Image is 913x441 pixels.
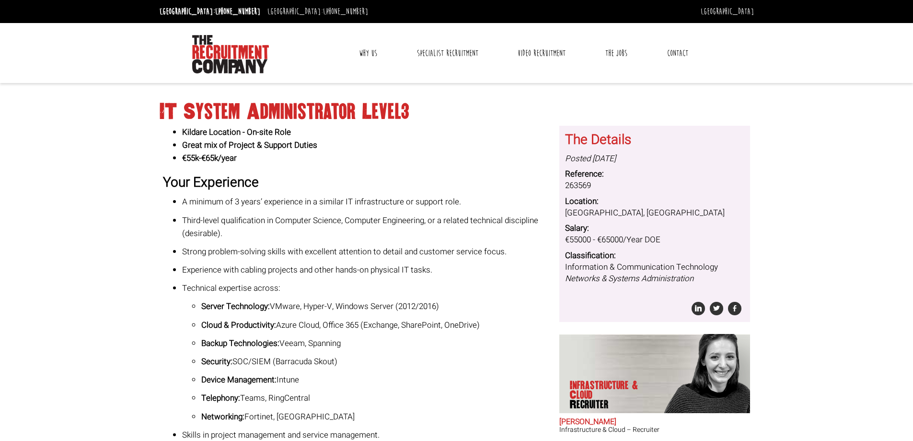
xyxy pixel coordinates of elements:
a: Specialist Recruitment [410,41,485,65]
p: Veeam, Spanning [201,337,552,350]
strong: Backup Technologies: [201,337,279,349]
p: Azure Cloud, Office 365 (Exchange, SharePoint, OneDrive) [201,319,552,332]
img: The Recruitment Company [192,35,269,73]
a: Why Us [352,41,384,65]
strong: Server Technology: [201,300,270,312]
strong: Great mix of Project & Support Duties [182,139,317,151]
a: [PHONE_NUMBER] [215,6,260,17]
p: A minimum of 3 years’ experience in a similar IT infrastructure or support role. [182,195,552,208]
p: Teams, RingCentral [201,392,552,405]
li: [GEOGRAPHIC_DATA]: [157,4,263,19]
a: [PHONE_NUMBER] [323,6,368,17]
img: Sara O'Toole does Infrastructure & Cloud Recruiter [658,334,750,413]
a: [GEOGRAPHIC_DATA] [701,6,754,17]
strong: Your Experience [163,173,259,192]
p: Third-level qualification in Computer Science, Computer Engineering, or a related technical disci... [182,214,552,240]
a: The Jobs [598,41,635,65]
p: SOC/SIEM (Barracuda Skout) [201,355,552,368]
strong: Telephony: [201,392,240,404]
strong: Networking: [201,411,244,423]
p: VMware, Hyper-V, Windows Server (2012/2016) [201,300,552,313]
h2: [PERSON_NAME] [559,418,750,427]
a: Contact [660,41,695,65]
dd: 263569 [565,180,744,191]
span: Recruiter [570,400,644,409]
p: Technical expertise across: [182,282,552,295]
p: Experience with cabling projects and other hands-on physical IT tasks. [182,263,552,276]
dt: Location: [565,196,744,207]
dt: Salary: [565,223,744,234]
dt: Reference: [565,168,744,180]
strong: Kildare Location - On-site Role [182,126,291,138]
p: Strong problem-solving skills with excellent attention to detail and customer service focus. [182,245,552,258]
p: Intune [201,373,552,386]
a: Video Recruitment [510,41,573,65]
dd: Information & Communication Technology [565,262,744,285]
h3: Infrastructure & Cloud – Recruiter [559,426,750,433]
h3: The Details [565,133,744,148]
dt: Classification: [565,250,744,262]
p: Fortinet, [GEOGRAPHIC_DATA] [201,410,552,423]
strong: Device Management: [201,374,277,386]
strong: Cloud & Productivity: [201,319,276,331]
i: Networks & Systems Administration [565,273,693,285]
strong: €55k-€65k/year [182,152,237,164]
h1: IT System Administrator Level3 [160,103,754,120]
dd: [GEOGRAPHIC_DATA], [GEOGRAPHIC_DATA] [565,207,744,219]
dd: €55000 - €65000/Year DOE [565,234,744,246]
i: Posted [DATE] [565,153,616,165]
strong: Security: [201,356,232,368]
p: Infrastructure & Cloud [570,381,644,409]
li: [GEOGRAPHIC_DATA]: [265,4,370,19]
